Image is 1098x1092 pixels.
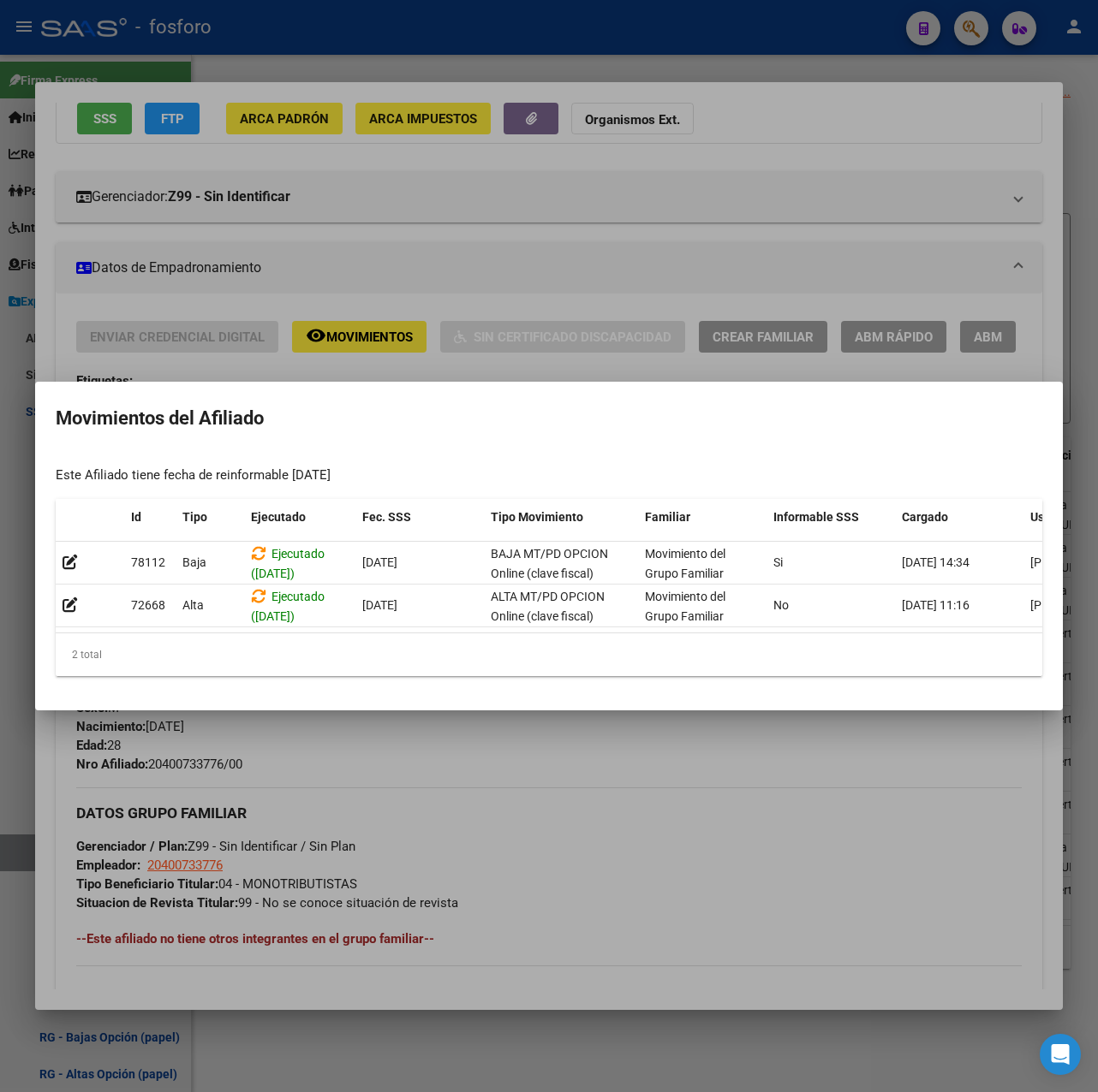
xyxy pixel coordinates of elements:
[251,510,306,524] span: Ejecutado
[182,555,206,569] span: Baja
[638,499,767,536] datatable-header-cell: Familiar
[491,510,583,524] span: Tipo Movimiento
[773,555,783,569] span: Si
[182,510,207,524] span: Tipo
[56,402,1042,435] h2: Movimientos del Afiliado
[131,510,141,524] span: Id
[131,598,165,612] span: 72668
[56,633,1042,676] div: 2 total
[773,598,789,612] span: No
[645,547,725,580] span: Movimiento del Grupo Familiar
[1030,510,1072,524] span: Usuario
[355,499,484,536] datatable-header-cell: Fec. SSS
[902,555,970,569] span: [DATE] 14:34
[902,598,970,612] span: [DATE] 11:16
[56,466,1042,485] div: Este Afiliado tiene fecha de reinformable [DATE]
[895,499,1023,536] datatable-header-cell: Cargado
[902,510,948,524] span: Cargado
[645,590,725,623] span: Movimiento del Grupo Familiar
[176,499,244,536] datatable-header-cell: Tipo
[251,547,325,580] span: Ejecutado ([DATE])
[491,547,608,580] span: BAJA MT/PD OPCION Online (clave fiscal)
[362,555,397,569] span: [DATE]
[251,590,325,623] span: Ejecutado ([DATE])
[244,499,355,536] datatable-header-cell: Ejecutado
[362,598,397,612] span: [DATE]
[767,499,895,536] datatable-header-cell: Informable SSS
[362,510,411,524] span: Fec. SSS
[773,510,859,524] span: Informable SSS
[1040,1034,1081,1075] div: Open Intercom Messenger
[182,598,204,612] span: Alta
[124,499,176,536] datatable-header-cell: Id
[491,590,605,623] span: ALTA MT/PD OPCION Online (clave fiscal)
[131,555,165,569] span: 78112
[484,499,638,536] datatable-header-cell: Tipo Movimiento
[645,510,690,524] span: Familiar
